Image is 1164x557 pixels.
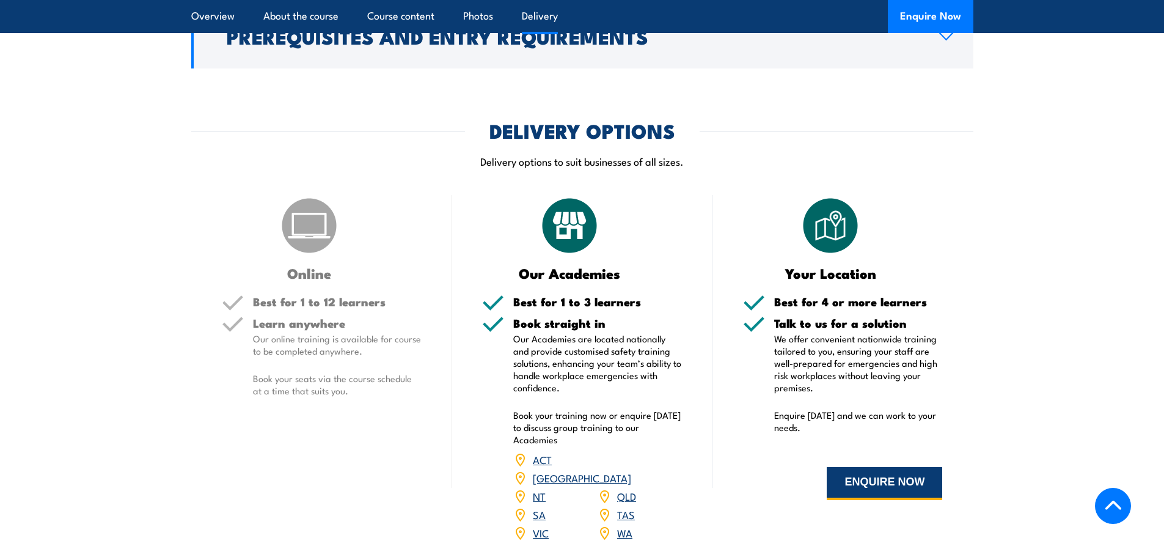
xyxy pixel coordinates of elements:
a: NT [533,489,546,503]
p: Delivery options to suit businesses of all sizes. [191,154,973,168]
a: TAS [617,507,635,522]
h5: Learn anywhere [253,317,422,329]
p: Enquire [DATE] and we can work to your needs. [774,409,943,433]
p: Book your seats via the course schedule at a time that suits you. [253,372,422,397]
a: ACT [533,452,552,467]
a: VIC [533,525,549,540]
h2: Prerequisites and Entry Requirements [227,28,919,45]
h5: Book straight in [513,317,682,329]
h5: Talk to us for a solution [774,317,943,329]
h5: Best for 4 or more learners [774,296,943,308]
a: Prerequisites and Entry Requirements [191,4,973,68]
h2: DELIVERY OPTIONS [489,122,675,139]
h3: Your Location [743,266,918,280]
h5: Best for 1 to 3 learners [513,296,682,308]
p: Our Academies are located nationally and provide customised safety training solutions, enhancing ... [513,333,682,394]
p: Our online training is available for course to be completed anywhere. [253,333,422,357]
p: Book your training now or enquire [DATE] to discuss group training to our Academies [513,409,682,446]
h3: Our Academies [482,266,657,280]
a: QLD [617,489,636,503]
a: WA [617,525,632,540]
p: We offer convenient nationwide training tailored to you, ensuring your staff are well-prepared fo... [774,333,943,394]
h5: Best for 1 to 12 learners [253,296,422,308]
a: SA [533,507,546,522]
a: [GEOGRAPHIC_DATA] [533,470,631,485]
h3: Online [222,266,397,280]
button: ENQUIRE NOW [827,467,942,500]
